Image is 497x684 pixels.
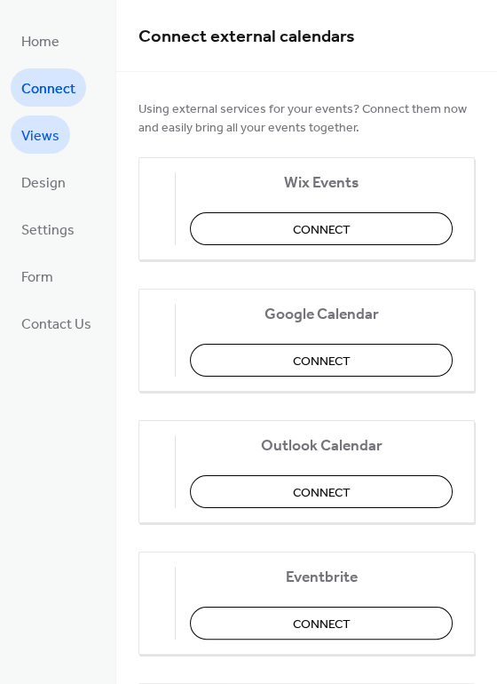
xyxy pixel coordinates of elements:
span: Form [21,264,53,291]
a: Home [11,21,70,60]
span: Connect [293,353,351,371]
span: Views [21,123,59,150]
a: Form [11,257,64,295]
span: Connect [21,76,75,103]
span: Eventbrite [190,569,453,587]
span: Connect [293,221,351,240]
span: Outlook Calendar [190,437,453,456]
button: Connect [190,475,453,508]
span: Home [21,28,59,56]
a: Connect [11,68,86,107]
button: Connect [190,607,453,640]
a: Settings [11,210,85,248]
span: Settings [21,217,75,244]
span: Wix Events [190,174,453,193]
span: Google Calendar [190,306,453,324]
span: Contact Us [21,311,91,338]
a: Views [11,115,70,154]
span: Design [21,170,66,197]
span: Connect external calendars [138,20,355,54]
a: Design [11,163,76,201]
a: Contact Us [11,304,102,342]
span: Connect [293,484,351,503]
span: Connect [293,616,351,634]
button: Connect [190,344,453,377]
button: Connect [190,212,453,245]
span: Using external services for your events? Connect them now and easily bring all your events together. [138,100,475,138]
